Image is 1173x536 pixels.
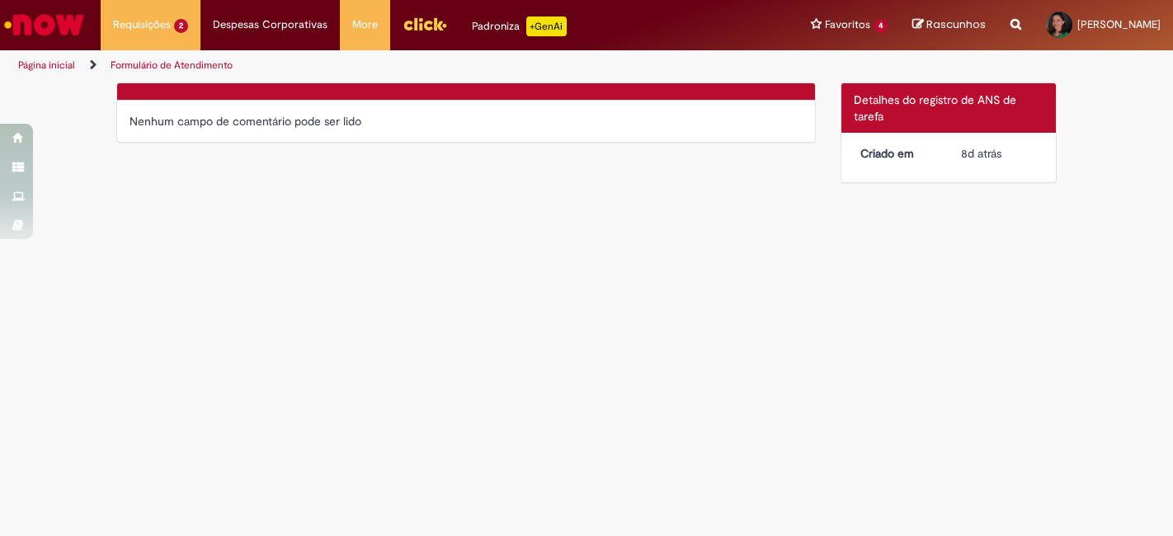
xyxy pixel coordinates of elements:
[1077,17,1161,31] span: [PERSON_NAME]
[961,146,1001,161] time: 20/08/2025 10:45:16
[213,16,327,33] span: Despesas Corporativas
[854,92,1016,124] span: Detalhes do registro de ANS de tarefa
[526,16,567,36] p: +GenAi
[874,19,888,33] span: 4
[961,146,1001,161] span: 8d atrás
[403,12,447,36] img: click_logo_yellow_360x200.png
[825,16,870,33] span: Favoritos
[113,16,171,33] span: Requisições
[12,50,770,81] ul: Trilhas de página
[18,59,75,72] a: Página inicial
[352,16,378,33] span: More
[912,17,986,33] a: Rascunhos
[926,16,986,32] span: Rascunhos
[2,8,87,41] img: ServiceNow
[130,113,803,129] div: Nenhum campo de comentário pode ser lido
[961,145,1038,162] div: 20/08/2025 10:45:16
[111,59,233,72] a: Formulário de Atendimento
[174,19,188,33] span: 2
[848,145,949,162] dt: Criado em
[472,16,567,36] div: Padroniza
